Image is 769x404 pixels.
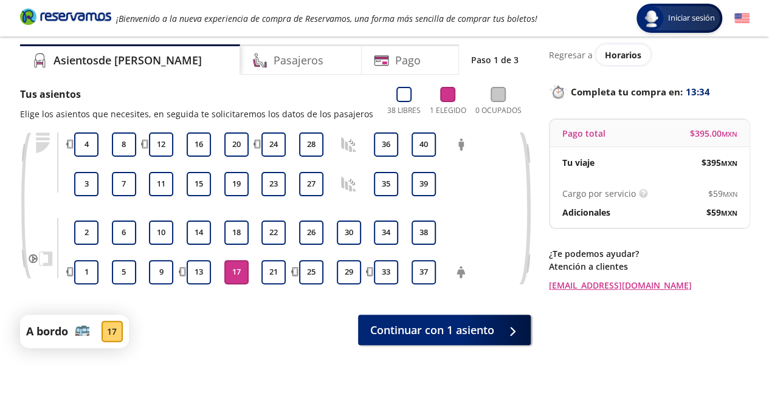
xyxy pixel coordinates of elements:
[605,49,641,61] span: Horarios
[224,221,249,245] button: 18
[224,132,249,157] button: 20
[663,12,720,24] span: Iniciar sesión
[549,279,750,292] a: [EMAIL_ADDRESS][DOMAIN_NAME]
[708,187,737,200] span: $ 59
[102,321,123,342] div: 17
[149,172,173,196] button: 11
[112,132,136,157] button: 8
[74,132,98,157] button: 4
[562,156,595,169] p: Tu viaje
[187,172,211,196] button: 15
[261,132,286,157] button: 24
[412,260,436,284] button: 37
[187,260,211,284] button: 13
[224,260,249,284] button: 17
[430,105,466,116] p: 1 Elegido
[706,206,737,219] span: $ 59
[722,129,737,139] small: MXN
[395,52,421,69] h4: Pago
[112,172,136,196] button: 7
[299,132,323,157] button: 28
[337,221,361,245] button: 30
[549,83,750,100] p: Completa tu compra en :
[299,260,323,284] button: 25
[374,132,398,157] button: 36
[358,315,531,345] button: Continuar con 1 asiento
[721,208,737,217] small: MXN
[20,7,111,26] i: Brand Logo
[261,172,286,196] button: 23
[187,132,211,157] button: 16
[149,132,173,157] button: 12
[116,13,537,24] em: ¡Bienvenido a la nueva experiencia de compra de Reservamos, una forma más sencilla de comprar tus...
[374,221,398,245] button: 34
[274,52,323,69] h4: Pasajeros
[74,221,98,245] button: 2
[549,260,750,273] p: Atención a clientes
[299,221,323,245] button: 26
[224,172,249,196] button: 19
[549,49,593,61] p: Regresar a
[549,44,750,65] div: Regresar a ver horarios
[112,221,136,245] button: 6
[721,159,737,168] small: MXN
[149,221,173,245] button: 10
[562,206,610,219] p: Adicionales
[187,221,211,245] button: 14
[690,127,737,140] span: $ 395.00
[412,172,436,196] button: 39
[387,105,421,116] p: 38 Libres
[374,172,398,196] button: 35
[374,260,398,284] button: 33
[20,87,373,101] p: Tus asientos
[370,322,494,338] span: Continuar con 1 asiento
[686,85,710,99] span: 13:34
[412,132,436,157] button: 40
[74,172,98,196] button: 3
[149,260,173,284] button: 9
[261,221,286,245] button: 22
[549,247,750,260] p: ¿Te podemos ayudar?
[112,260,136,284] button: 5
[723,190,737,199] small: MXN
[471,53,519,66] p: Paso 1 de 3
[26,323,68,340] p: A bordo
[20,108,373,120] p: Elige los asientos que necesites, en seguida te solicitaremos los datos de los pasajeros
[337,260,361,284] button: 29
[562,187,636,200] p: Cargo por servicio
[562,127,605,140] p: Pago total
[20,7,111,29] a: Brand Logo
[53,52,202,69] h4: Asientos de [PERSON_NAME]
[261,260,286,284] button: 21
[734,11,750,26] button: English
[475,105,522,116] p: 0 Ocupados
[299,172,323,196] button: 27
[412,221,436,245] button: 38
[702,156,737,169] span: $ 395
[74,260,98,284] button: 1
